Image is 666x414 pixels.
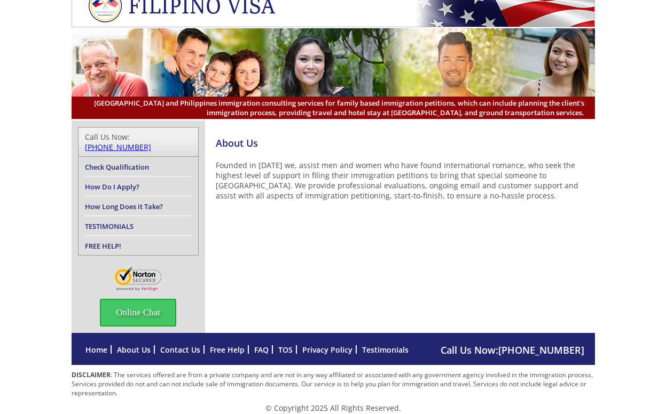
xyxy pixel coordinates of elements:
[72,403,595,413] p: © Copyright 2025 All Rights Reserved.
[441,344,584,356] span: Call Us Now:
[85,221,134,231] a: TESTIMONIALS
[72,370,111,379] strong: DISCLAIMER
[85,202,163,211] a: How Long Does it Take?
[302,345,352,355] a: Privacy Policy
[216,160,595,201] p: Founded in [DATE] we, assist men and women who have found international romance, who seek the hig...
[85,132,192,152] div: Call Us Now:
[210,345,245,355] a: Free Help
[85,142,151,152] a: [PHONE_NUMBER]
[362,345,409,355] a: Testimonials
[117,345,151,355] a: About Us
[72,370,595,397] p: : The services offered are from a private company and are not in any way affiliated or associated...
[82,98,584,117] span: [GEOGRAPHIC_DATA] and Philippines immigration consulting services for family based immigration pe...
[85,345,107,355] a: Home
[85,162,149,172] a: Check Qualification
[216,137,595,149] h4: About Us
[100,299,176,327] span: Online Chat
[85,182,139,192] a: How Do I Apply?
[160,345,200,355] a: Contact Us
[278,345,293,355] a: TOS
[254,345,269,355] a: FAQ
[85,241,121,251] a: FREE HELP!
[498,344,584,356] a: [PHONE_NUMBER]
